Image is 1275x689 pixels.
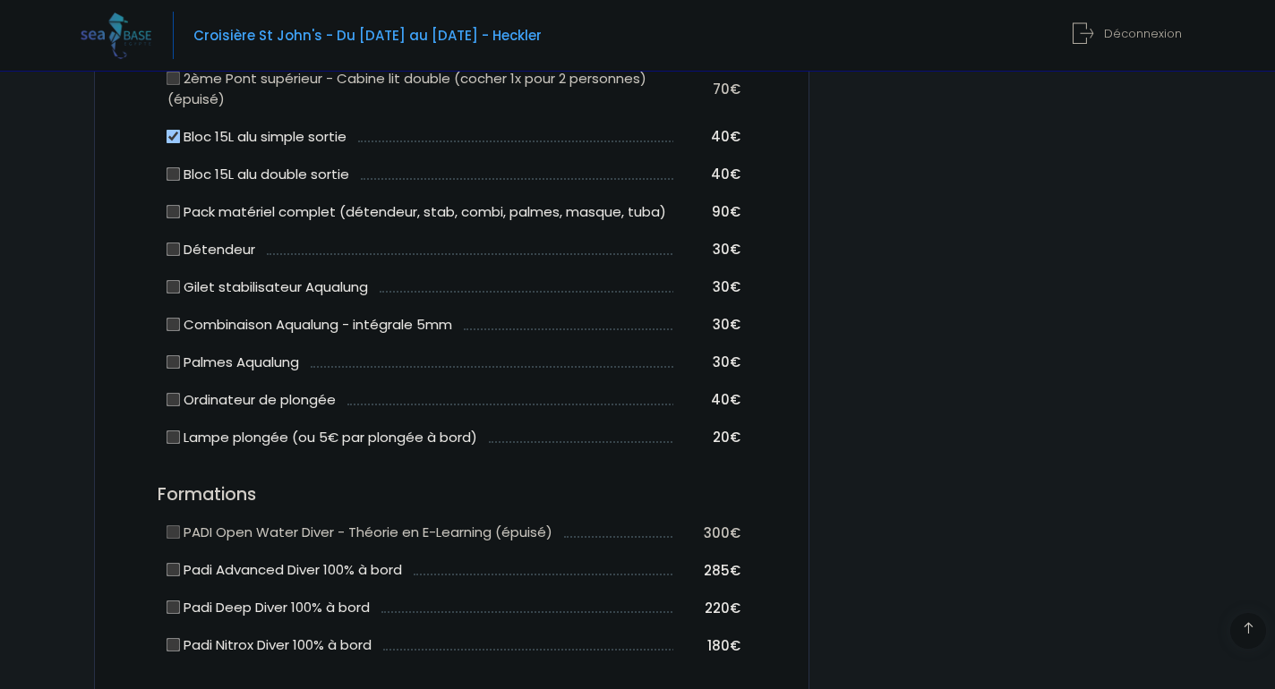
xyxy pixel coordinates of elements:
span: 20€ [713,428,740,447]
span: Déconnexion [1104,25,1182,42]
input: Padi Deep Diver 100% à bord [167,600,181,615]
input: Lampe plongée (ou 5€ par plongée à bord) [167,430,181,444]
span: 220€ [705,599,740,617]
span: 285€ [704,561,740,580]
span: Croisière St John's - Du [DATE] au [DATE] - Heckler [193,26,542,45]
label: Pack matériel complet (détendeur, stab, combi, palmes, masque, tuba) [167,202,666,223]
span: 180€ [707,636,740,655]
label: PADI Open Water Diver - Théorie en E-Learning (épuisé) [167,523,552,543]
label: Lampe plongée (ou 5€ par plongée à bord) [167,428,477,448]
input: Combinaison Aqualung - intégrale 5mm [167,317,181,331]
span: 30€ [713,277,740,296]
input: Détendeur [167,242,181,256]
label: 2ème Pont supérieur - Cabine lit double (cocher 1x pour 2 personnes) (épuisé) [167,69,674,109]
span: 30€ [713,353,740,371]
input: Ordinateur de plongée [167,392,181,406]
input: Gilet stabilisateur Aqualung [167,279,181,293]
span: 40€ [711,127,740,146]
label: Palmes Aqualung [167,353,299,373]
input: Palmes Aqualung [167,354,181,369]
label: Padi Advanced Diver 100% à bord [167,560,402,581]
input: Padi Advanced Diver 100% à bord [167,563,181,577]
input: Padi Nitrox Diver 100% à bord [167,638,181,652]
span: 90€ [712,202,740,221]
label: Gilet stabilisateur Aqualung [167,277,368,298]
label: Bloc 15L alu double sortie [167,165,349,185]
label: Bloc 15L alu simple sortie [167,127,347,148]
input: Bloc 15L alu double sortie [167,166,181,181]
span: 40€ [711,390,740,409]
span: 40€ [711,165,740,183]
span: 30€ [713,315,740,334]
input: Pack matériel complet (détendeur, stab, combi, palmes, masque, tuba) [167,204,181,218]
span: 300€ [704,523,740,542]
label: Ordinateur de plongée [167,390,336,411]
span: 30€ [713,240,740,259]
span: 70€ [713,80,740,98]
label: Détendeur [167,240,255,260]
input: Bloc 15L alu simple sortie [167,129,181,143]
label: Combinaison Aqualung - intégrale 5mm [167,315,452,336]
input: 2ème Pont supérieur - Cabine lit double (cocher 1x pour 2 personnes) (épuisé) [167,72,181,86]
input: PADI Open Water Diver - Théorie en E-Learning (épuisé) [167,525,181,540]
h3: Formations [131,485,773,506]
label: Padi Nitrox Diver 100% à bord [167,635,372,656]
label: Padi Deep Diver 100% à bord [167,598,370,618]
